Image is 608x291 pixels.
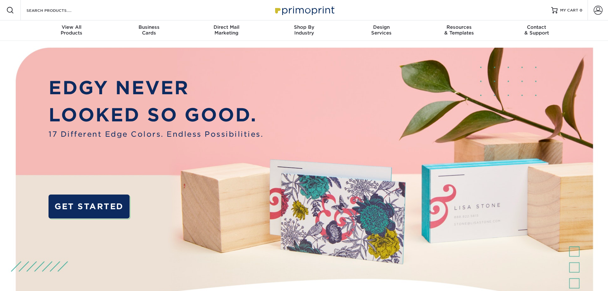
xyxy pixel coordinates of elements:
div: Products [33,24,110,36]
div: Services [343,24,420,36]
span: Shop By [265,24,343,30]
span: Design [343,24,420,30]
span: Business [110,24,188,30]
a: Shop ByIndustry [265,20,343,41]
a: View AllProducts [33,20,110,41]
span: Contact [498,24,575,30]
div: Cards [110,24,188,36]
span: Direct Mail [188,24,265,30]
span: Resources [420,24,498,30]
span: 0 [580,8,582,12]
a: GET STARTED [49,195,129,218]
div: & Templates [420,24,498,36]
div: & Support [498,24,575,36]
div: Marketing [188,24,265,36]
img: Primoprint [272,3,336,17]
a: Contact& Support [498,20,575,41]
p: EDGY NEVER [49,74,263,102]
div: Industry [265,24,343,36]
a: Resources& Templates [420,20,498,41]
p: LOOKED SO GOOD. [49,101,263,129]
span: MY CART [560,8,578,13]
a: Direct MailMarketing [188,20,265,41]
input: SEARCH PRODUCTS..... [26,6,88,14]
span: 17 Different Edge Colors. Endless Possibilities. [49,129,263,140]
a: DesignServices [343,20,420,41]
span: View All [33,24,110,30]
a: BusinessCards [110,20,188,41]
